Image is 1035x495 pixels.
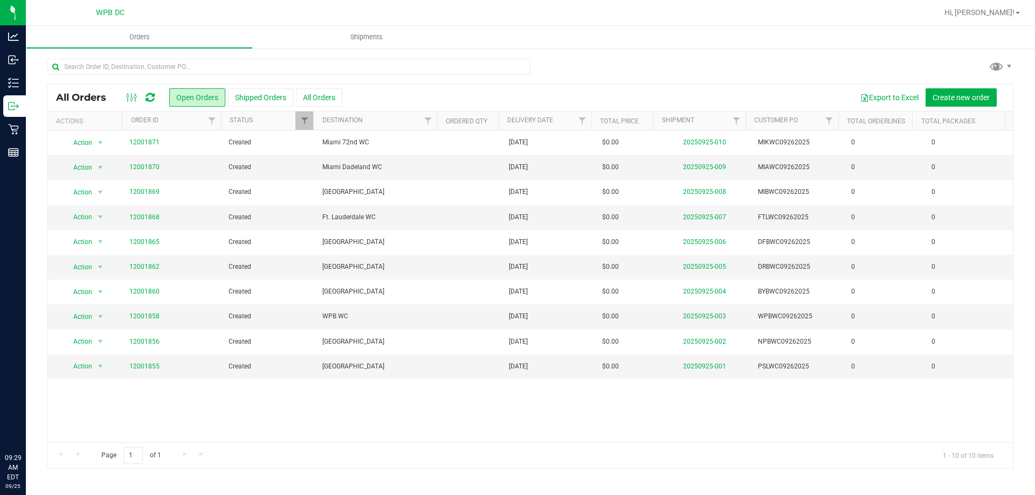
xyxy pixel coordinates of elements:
[93,260,107,275] span: select
[129,162,160,172] a: 12001870
[602,287,619,297] span: $0.00
[926,159,941,175] span: 0
[926,184,941,200] span: 0
[507,116,553,124] a: Delivery Date
[419,111,437,130] a: Filter
[851,162,855,172] span: 0
[129,287,160,297] a: 12001860
[129,237,160,247] a: 12001865
[683,263,726,270] a: 20250925-005
[229,287,309,297] span: Created
[758,137,838,148] span: MIKWC09262025
[933,93,990,102] span: Create new order
[509,187,528,197] span: [DATE]
[64,284,93,299] span: Action
[64,160,93,175] span: Action
[602,187,619,197] span: $0.00
[129,262,160,272] a: 12001862
[683,163,726,171] a: 20250925-009
[509,212,528,222] span: [DATE]
[509,237,528,247] span: [DATE]
[93,284,107,299] span: select
[820,111,838,130] a: Filter
[203,111,221,130] a: Filter
[322,212,434,222] span: Ft. Lauderdale WC
[56,92,117,103] span: All Orders
[5,482,21,490] p: 09/25
[574,111,591,130] a: Filter
[296,88,342,107] button: All Orders
[602,311,619,322] span: $0.00
[851,287,855,297] span: 0
[64,210,93,225] span: Action
[851,361,855,372] span: 0
[115,32,164,42] span: Orders
[93,234,107,249] span: select
[8,54,19,65] inline-svg: Inbound
[322,287,434,297] span: [GEOGRAPHIC_DATA]
[851,187,855,197] span: 0
[851,337,855,347] span: 0
[322,337,434,347] span: [GEOGRAPHIC_DATA]
[64,260,93,275] span: Action
[853,88,926,107] button: Export to Excel
[8,147,19,158] inline-svg: Reports
[758,237,838,247] span: DFBWC09262025
[229,311,309,322] span: Created
[728,111,746,130] a: Filter
[758,311,838,322] span: WPBWC09262025
[295,111,313,130] a: Filter
[509,287,528,297] span: [DATE]
[758,162,838,172] span: MIAWC09262025
[47,59,530,75] input: Search Order ID, Destination, Customer PO...
[847,117,905,125] a: Total Orderlines
[322,162,434,172] span: Miami Dadeland WC
[602,337,619,347] span: $0.00
[602,162,619,172] span: $0.00
[509,137,528,148] span: [DATE]
[851,262,855,272] span: 0
[509,262,528,272] span: [DATE]
[934,447,1002,463] span: 1 - 10 of 10 items
[230,116,253,124] a: Status
[64,334,93,349] span: Action
[64,234,93,249] span: Action
[56,117,118,125] div: Actions
[253,26,480,48] a: Shipments
[683,188,726,196] a: 20250925-008
[26,26,253,48] a: Orders
[509,337,528,347] span: [DATE]
[921,117,975,125] a: Total Packages
[754,116,798,124] a: Customer PO
[322,237,434,247] span: [GEOGRAPHIC_DATA]
[926,309,941,324] span: 0
[93,210,107,225] span: select
[602,212,619,222] span: $0.00
[229,212,309,222] span: Created
[602,237,619,247] span: $0.00
[446,117,487,125] a: Ordered qty
[131,116,158,124] a: Order ID
[64,185,93,200] span: Action
[64,359,93,374] span: Action
[229,361,309,372] span: Created
[509,311,528,322] span: [DATE]
[926,259,941,275] span: 0
[93,334,107,349] span: select
[683,362,726,370] a: 20250925-001
[11,409,43,441] iframe: Resource center
[123,447,143,464] input: 1
[129,337,160,347] a: 12001856
[509,162,528,172] span: [DATE]
[600,117,639,125] a: Total Price
[758,337,838,347] span: NPBWC09262025
[93,160,107,175] span: select
[322,361,434,372] span: [GEOGRAPHIC_DATA]
[229,237,309,247] span: Created
[129,361,160,372] a: 12001855
[8,31,19,42] inline-svg: Analytics
[322,116,363,124] a: Destination
[322,187,434,197] span: [GEOGRAPHIC_DATA]
[851,237,855,247] span: 0
[129,187,160,197] a: 12001869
